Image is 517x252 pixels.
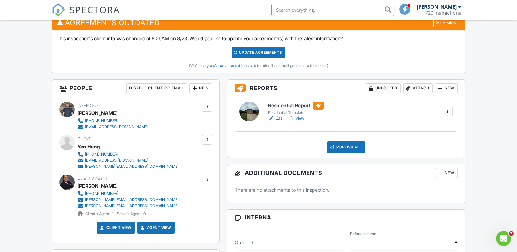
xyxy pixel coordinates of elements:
[268,102,324,110] h6: Residential Report
[85,197,179,202] div: [PERSON_NAME][EMAIL_ADDRESS][DOMAIN_NAME]
[350,231,376,237] label: Referral source
[509,231,514,236] span: 2
[78,103,99,108] span: Inspector
[288,115,304,121] a: View
[126,83,187,93] div: Disable Client CC Email
[78,157,179,163] a: [EMAIL_ADDRESS][DOMAIN_NAME]
[85,211,114,216] span: Client's Agent -
[227,210,465,226] h3: Internal
[214,63,248,68] a: Automation settings
[52,8,120,21] a: SPECTORA
[85,191,118,196] div: [PHONE_NUMBER]
[70,3,120,16] span: SPECTORA
[99,225,132,231] a: Client View
[78,191,179,197] a: [PHONE_NUMBER]
[78,203,179,209] a: [PERSON_NAME][EMAIL_ADDRESS][DOMAIN_NAME]
[417,4,457,10] div: [PERSON_NAME]
[78,163,179,170] a: [PERSON_NAME][EMAIL_ADDRESS][DOMAIN_NAME]
[143,211,146,216] strong: 0
[227,80,465,97] h3: Reports
[425,10,461,16] div: 720 Inspections
[232,47,285,58] div: Update Agreements
[78,124,148,130] a: [EMAIL_ADDRESS][DOMAIN_NAME]
[52,15,465,30] h3: Agreements Outdated
[189,83,212,93] div: New
[435,168,458,178] div: New
[85,118,118,123] div: [PHONE_NUMBER]
[85,203,179,208] div: [PERSON_NAME][EMAIL_ADDRESS][DOMAIN_NAME]
[85,158,148,163] div: [EMAIL_ADDRESS][DOMAIN_NAME]
[78,176,108,181] span: Client's Agent
[85,124,148,129] div: [EMAIL_ADDRESS][DOMAIN_NAME]
[78,151,179,157] a: [PHONE_NUMBER]
[52,30,465,73] div: This inspection's client info was changed at 8:05AM on 8/28. Would you like to update your agreem...
[268,110,324,115] div: Residential Template
[52,80,219,97] h3: People
[268,102,324,115] a: Residential Report Residential Template
[140,225,171,231] a: Agent View
[85,152,118,157] div: [PHONE_NUMBER]
[496,231,511,246] iframe: Intercom live chat
[433,18,459,27] div: Dismiss
[57,63,460,68] div: (We'll use your to determine if an email goes out to the client.)
[117,211,146,216] span: Seller's Agent -
[78,136,91,141] span: Client
[268,115,282,121] a: Edit
[52,3,65,17] img: The Best Home Inspection Software - Spectora
[235,187,457,193] p: There are no attachments to this inspection.
[366,83,401,93] div: Unlocked
[78,108,117,118] div: [PERSON_NAME]
[78,142,100,151] div: Yen Hang
[78,197,179,203] a: [PERSON_NAME][EMAIL_ADDRESS][DOMAIN_NAME]
[227,164,465,182] h3: Additional Documents
[403,83,433,93] div: Attach
[235,239,253,246] label: Order ID
[78,118,148,124] a: [PHONE_NUMBER]
[85,164,179,169] div: [PERSON_NAME][EMAIL_ADDRESS][DOMAIN_NAME]
[435,83,458,93] div: New
[271,4,394,16] input: Search everything...
[78,181,117,191] a: [PERSON_NAME]
[327,141,365,153] div: Publish All
[112,211,113,216] strong: 1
